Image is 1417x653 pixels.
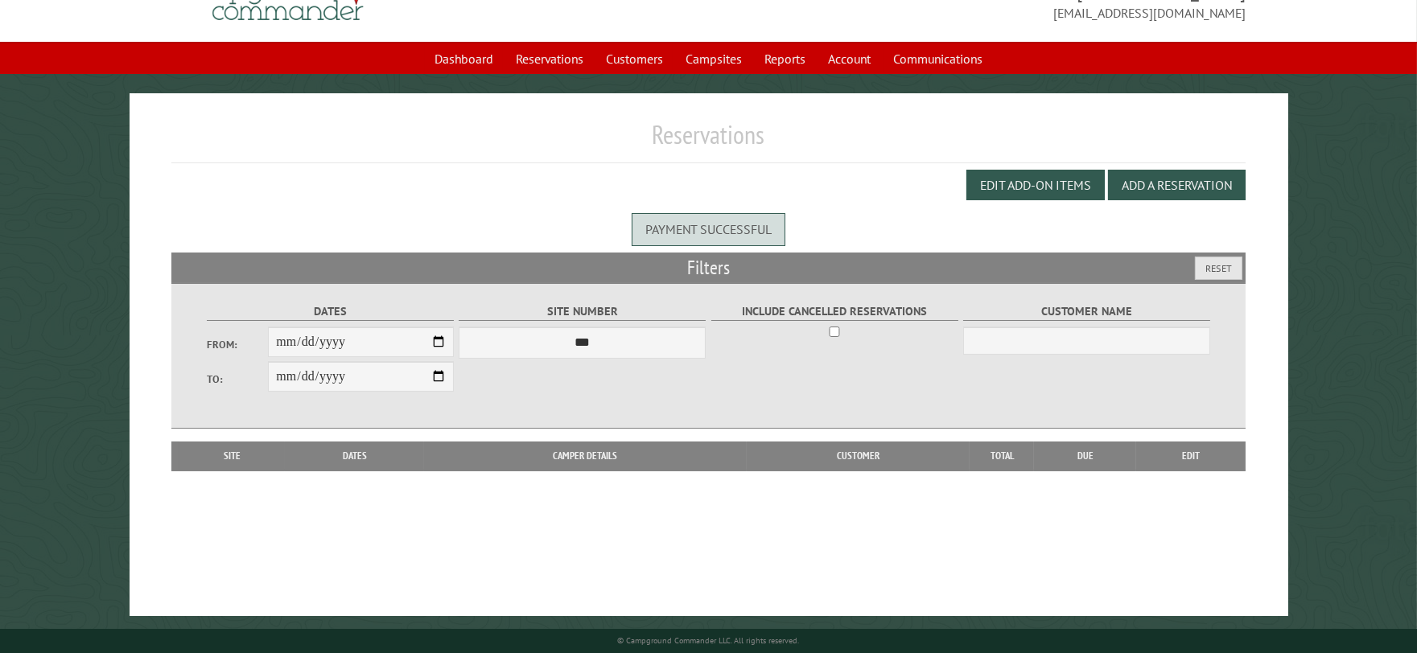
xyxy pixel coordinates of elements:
th: Total [970,441,1034,470]
label: From: [207,337,269,352]
a: Account [818,43,880,74]
h2: Filters [171,253,1245,283]
th: Dates [285,441,423,470]
small: © Campground Commander LLC. All rights reserved. [618,635,800,646]
a: Communications [884,43,992,74]
button: Reset [1195,257,1242,280]
label: To: [207,372,269,387]
h1: Reservations [171,119,1245,163]
label: Include Cancelled Reservations [711,302,958,321]
a: Reports [755,43,815,74]
th: Site [179,441,285,470]
div: Payment successful [632,213,785,245]
button: Add a Reservation [1108,170,1246,200]
label: Customer Name [963,302,1210,321]
button: Edit Add-on Items [966,170,1105,200]
a: Campsites [676,43,752,74]
a: Reservations [506,43,593,74]
label: Dates [207,302,454,321]
th: Customer [747,441,970,470]
label: Site Number [459,302,706,321]
th: Due [1034,441,1136,470]
a: Customers [596,43,673,74]
th: Edit [1136,441,1246,470]
a: Dashboard [425,43,503,74]
th: Camper Details [424,441,747,470]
